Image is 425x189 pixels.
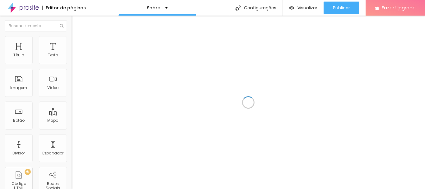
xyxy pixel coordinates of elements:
div: Imagem [10,86,27,90]
span: Publicar [333,5,350,10]
span: Visualizar [297,5,317,10]
button: Visualizar [283,2,324,14]
div: Título [13,53,24,57]
div: Texto [48,53,58,57]
div: Espaçador [42,151,63,155]
div: Editor de páginas [42,6,86,10]
div: Vídeo [47,86,58,90]
div: Botão [13,118,25,123]
p: Sobre [147,6,160,10]
img: Icone [236,5,241,11]
input: Buscar elemento [5,20,67,31]
div: Divisor [12,151,25,155]
img: Icone [60,24,63,28]
img: view-1.svg [289,5,294,11]
button: Publicar [324,2,359,14]
div: Mapa [47,118,58,123]
span: Fazer Upgrade [382,5,416,10]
